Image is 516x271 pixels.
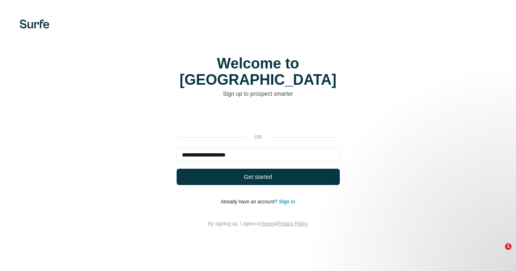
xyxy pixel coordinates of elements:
h1: Welcome to [GEOGRAPHIC_DATA] [177,55,340,88]
span: Get started [244,173,272,181]
a: Sign in [279,199,295,205]
a: Privacy Policy [277,221,308,227]
p: Sign up to prospect smarter [177,90,340,98]
p: or [245,134,271,141]
a: Terms [261,221,275,227]
iframe: Intercom live chat [488,243,508,263]
span: 1 [505,243,512,250]
button: Get started [177,169,340,185]
img: Surfe's logo [20,20,49,29]
iframe: Knappen Logga in med Google [173,110,344,128]
span: By signing up, I agree to & [208,221,308,227]
span: Already have an account? [221,199,279,205]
